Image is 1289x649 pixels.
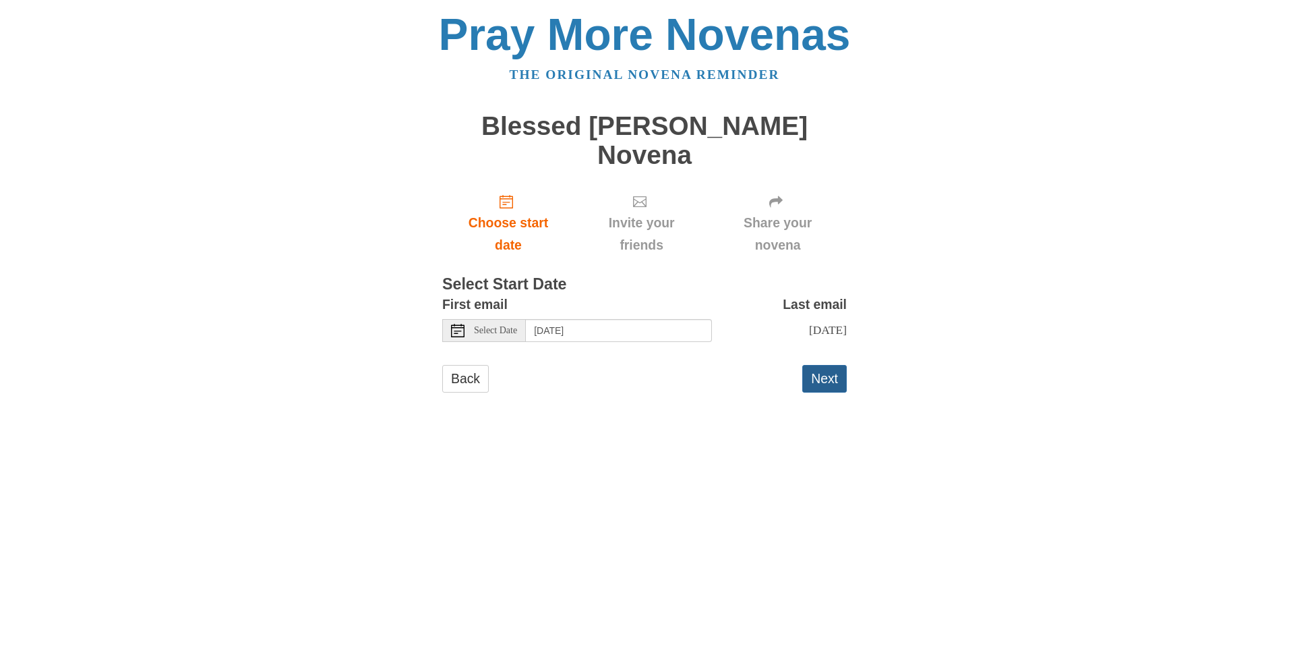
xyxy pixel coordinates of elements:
[442,276,847,293] h3: Select Start Date
[439,9,851,59] a: Pray More Novenas
[474,326,517,335] span: Select Date
[526,319,712,342] input: Use the arrow keys to pick a date
[588,212,695,256] span: Invite your friends
[442,293,508,316] label: First email
[442,365,489,393] a: Back
[442,183,574,263] a: Choose start date
[456,212,561,256] span: Choose start date
[802,365,847,393] button: Next
[809,323,847,337] span: [DATE]
[510,67,780,82] a: The original novena reminder
[709,183,847,263] div: Click "Next" to confirm your start date first.
[783,293,847,316] label: Last email
[442,112,847,169] h1: Blessed [PERSON_NAME] Novena
[722,212,833,256] span: Share your novena
[574,183,709,263] div: Click "Next" to confirm your start date first.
